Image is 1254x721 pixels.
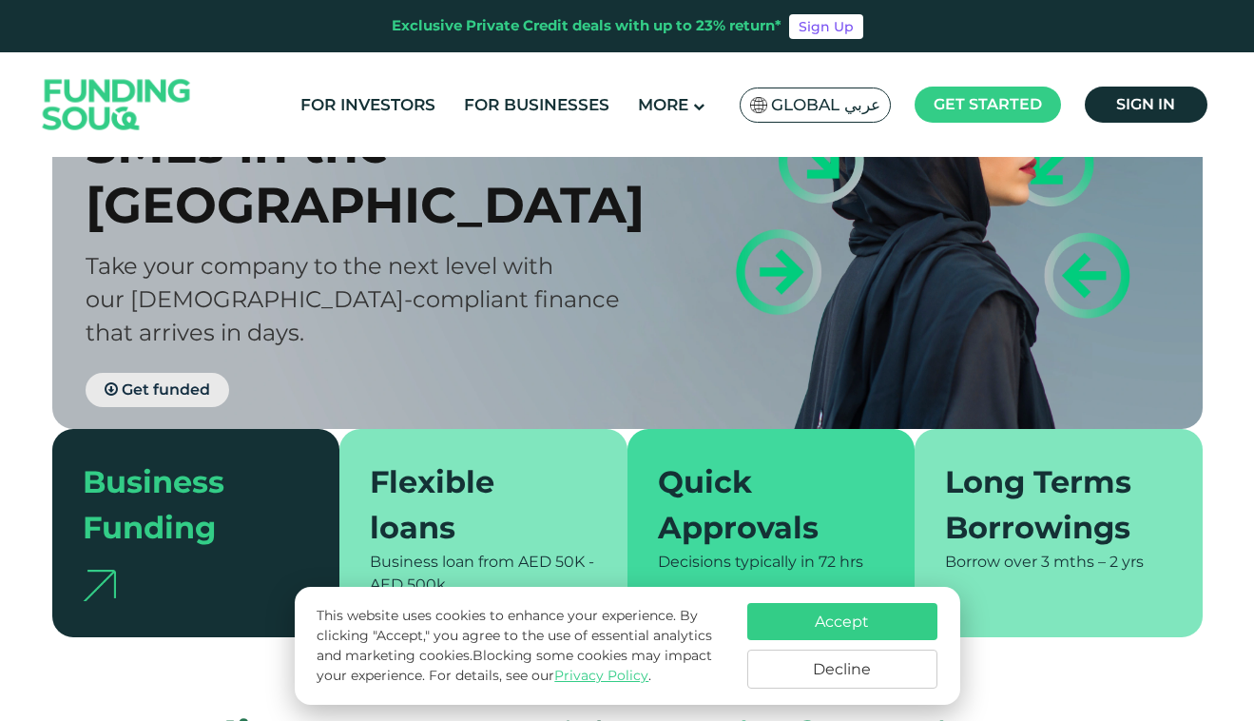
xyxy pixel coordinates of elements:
[789,14,863,39] a: Sign Up
[296,89,440,121] a: For Investors
[658,459,862,551] div: Quick Approvals
[750,97,767,113] img: SA Flag
[83,570,116,601] img: arrow
[1116,95,1175,113] span: Sign in
[317,647,712,684] span: Blocking some cookies may impact your experience.
[86,373,229,407] a: Get funded
[658,553,815,571] span: Decisions typically in
[945,553,1037,571] span: Borrow over
[554,667,648,684] a: Privacy Policy
[83,459,287,551] div: Business Funding
[370,553,514,571] span: Business loan from
[86,115,661,235] div: SMEs in the [GEOGRAPHIC_DATA]
[392,15,781,37] div: Exclusive Private Credit deals with up to 23% return*
[429,667,651,684] span: For details, see our .
[86,252,620,346] span: Take your company to the next level with our [DEMOGRAPHIC_DATA]-compliant finance that arrives in...
[1085,87,1207,123] a: Sign in
[747,603,937,640] button: Accept
[638,95,688,114] span: More
[934,95,1042,113] span: Get started
[122,380,210,399] span: Get funded
[1041,553,1144,571] span: 3 mths – 2 yrs
[819,553,863,571] span: 72 hrs
[24,57,210,153] img: Logo
[459,89,614,121] a: For Businesses
[317,606,727,686] p: This website uses cookies to enhance your experience. By clicking "Accept," you agree to the use ...
[945,459,1149,551] div: Long Terms Borrowings
[370,459,574,551] div: Flexible loans
[747,650,937,689] button: Decline
[771,94,880,116] span: Global عربي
